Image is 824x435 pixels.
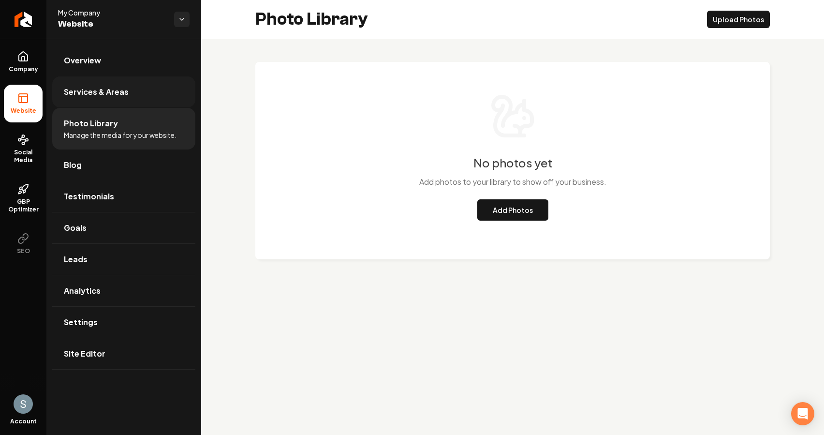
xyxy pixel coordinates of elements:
a: Overview [52,45,195,76]
span: Analytics [64,285,101,297]
a: Company [4,43,43,81]
span: Social Media [4,149,43,164]
button: Upload Photos [707,11,770,28]
a: Settings [52,307,195,338]
a: Testimonials [52,181,195,212]
span: Goals [64,222,87,234]
a: Services & Areas [52,76,195,107]
img: Saygun Erkaraman [14,394,33,414]
p: Add photos to your library to show off your business. [419,176,606,188]
a: Goals [52,212,195,243]
button: SEO [4,225,43,263]
span: Website [58,17,166,31]
span: Website [7,107,40,115]
span: GBP Optimizer [4,198,43,213]
img: Rebolt Logo [15,12,32,27]
span: Leads [64,254,88,265]
span: Overview [64,55,101,66]
button: Open user button [14,394,33,414]
h2: Photo Library [255,10,368,29]
span: SEO [13,247,34,255]
a: Social Media [4,126,43,172]
span: Photo Library [64,118,118,129]
span: Blog [64,159,82,171]
div: Open Intercom Messenger [791,402,814,425]
span: Company [5,65,42,73]
span: My Company [58,8,166,17]
span: Services & Areas [64,86,129,98]
span: Site Editor [64,348,105,360]
span: Settings [64,316,98,328]
a: Site Editor [52,338,195,369]
a: Leads [52,244,195,275]
a: GBP Optimizer [4,176,43,221]
a: Analytics [52,275,195,306]
span: Testimonials [64,191,114,202]
span: Account [10,418,37,425]
button: Add Photos [477,199,548,221]
a: Blog [52,150,195,180]
h3: No photos yet [473,155,552,170]
span: Manage the media for your website. [64,130,177,140]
